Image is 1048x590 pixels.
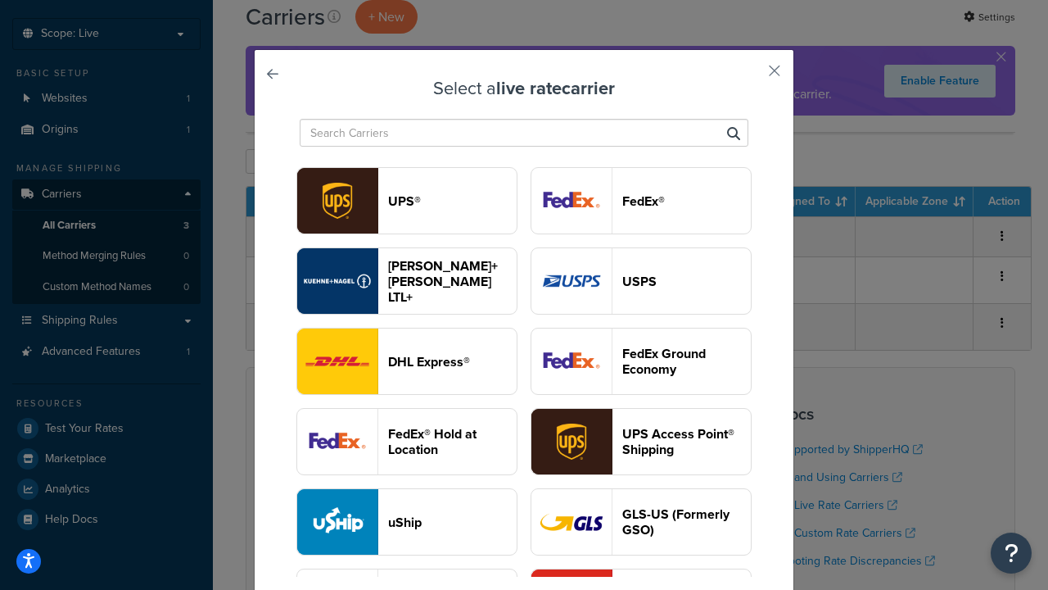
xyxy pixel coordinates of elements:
[622,426,751,457] header: UPS Access Point® Shipping
[388,426,517,457] header: FedEx® Hold at Location
[622,193,751,209] header: FedEx®
[622,506,751,538] header: GLS-US (Formerly GSO)
[297,329,377,394] img: dhl logo
[622,346,751,377] header: FedEx Ground Economy
[297,168,377,234] img: ups logo
[300,119,748,147] input: Search Carriers
[991,533,1032,574] button: Open Resource Center
[297,248,377,314] img: reTransFreight logo
[531,247,752,315] button: usps logoUSPS
[296,488,517,556] button: uShip logouShip
[388,193,517,209] header: UPS®
[531,248,612,314] img: usps logo
[297,489,377,555] img: uShip logo
[296,247,517,315] button: reTransFreight logo[PERSON_NAME]+[PERSON_NAME] LTL+
[296,328,517,395] button: dhl logoDHL Express®
[531,328,752,395] button: smartPost logoFedEx Ground Economy
[531,329,612,394] img: smartPost logo
[531,409,612,474] img: accessPoint logo
[388,258,517,305] header: [PERSON_NAME]+[PERSON_NAME] LTL+
[388,515,517,530] header: uShip
[296,79,752,98] h3: Select a
[296,408,517,475] button: fedExLocation logoFedEx® Hold at Location
[496,75,615,102] strong: live rate carrier
[531,408,752,475] button: accessPoint logoUPS Access Point® Shipping
[531,168,612,234] img: fedEx logo
[388,354,517,370] header: DHL Express®
[531,488,752,556] button: gso logoGLS-US (Formerly GSO)
[622,274,751,289] header: USPS
[296,167,517,234] button: ups logoUPS®
[531,167,752,234] button: fedEx logoFedEx®
[531,489,612,555] img: gso logo
[297,409,377,474] img: fedExLocation logo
